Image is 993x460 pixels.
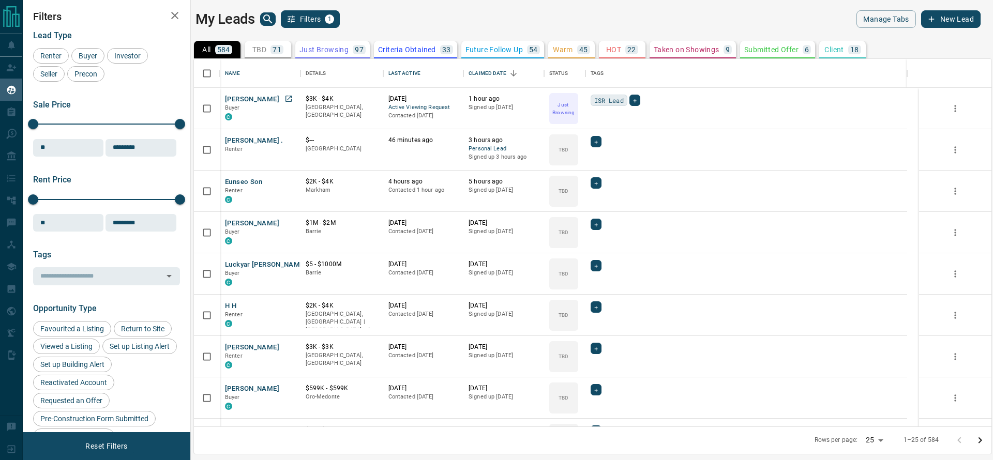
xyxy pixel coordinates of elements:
p: Just Browsing [550,101,577,116]
button: more [947,225,963,240]
span: + [594,343,598,354]
span: Renter [37,52,65,60]
div: condos.ca [225,113,232,120]
span: + [594,385,598,395]
button: more [947,183,963,199]
button: Luckyar [PERSON_NAME] [225,260,306,270]
div: Investor [107,48,148,64]
p: Contacted [DATE] [388,269,459,277]
p: $1M - $2M [306,219,378,227]
p: $2K - $4K [306,301,378,310]
p: $--- [306,136,378,145]
span: Pre-Construction Form Submitted [37,415,152,423]
h2: Filters [33,10,180,23]
span: + [594,219,598,229]
span: Buyer [225,228,240,235]
p: Markham [306,310,378,334]
p: Contacted [DATE] [388,393,459,401]
p: Contacted [DATE] [388,227,459,236]
button: more [947,142,963,158]
div: Precon [67,66,104,82]
p: Signed up 3 hours ago [469,153,539,161]
p: Future Follow Up [465,46,523,53]
p: 5 hours ago [469,177,539,186]
p: Signed up [DATE] [469,227,539,236]
p: Oro-Medonte [306,393,378,401]
button: [PERSON_NAME] [225,425,279,435]
div: + [591,425,601,437]
div: + [629,95,640,106]
span: Renter [225,146,243,152]
span: ISR Lead [594,95,624,105]
p: [DATE] [388,425,459,434]
button: Filters1 [281,10,340,28]
div: Claimed Date [469,59,506,88]
button: [PERSON_NAME] [225,219,279,228]
div: Status [549,59,568,88]
p: Contacted [DATE] [388,112,459,120]
span: Investor [111,52,144,60]
p: Taken on Showings [654,46,719,53]
span: Seller [37,70,61,78]
div: + [591,136,601,147]
span: + [594,260,598,271]
div: + [591,384,601,395]
p: $2K - $4K [306,177,378,186]
p: TBD [559,311,568,319]
p: Signed up [DATE] [469,103,539,112]
p: $3K - $4K [306,95,378,103]
span: Buyer [225,394,240,401]
div: + [591,177,601,189]
p: TBD [559,394,568,402]
p: [DATE] [469,425,539,434]
p: $3K - $3K [306,425,378,434]
p: [DATE] [388,95,459,103]
p: [DATE] [388,343,459,351]
p: 1–25 of 584 [904,436,939,444]
p: 45 [579,46,588,53]
p: 9 [726,46,730,53]
span: 1 [326,16,333,23]
span: Rent Price [33,175,71,185]
p: TBD [252,46,266,53]
p: $5 - $1000M [306,260,378,269]
p: 3 hours ago [469,136,539,145]
div: Last Active [388,59,420,88]
button: Sort [506,66,521,81]
div: Details [306,59,326,88]
button: Open [162,269,176,283]
p: 6 [805,46,809,53]
button: H H [225,301,236,311]
div: Last Active [383,59,464,88]
div: + [591,343,601,354]
span: + [633,95,637,105]
p: [DATE] [469,343,539,351]
p: Signed up [DATE] [469,351,539,360]
button: more [947,308,963,323]
div: Reactivated Account [33,375,114,390]
p: Signed up [DATE] [469,186,539,194]
div: Favourited a Listing [33,321,111,336]
span: Renter [225,187,243,194]
p: [DATE] [469,384,539,393]
p: 33 [442,46,451,53]
span: Set up Building Alert [37,360,108,369]
p: Contacted [DATE] [388,310,459,318]
p: 1 hour ago [469,95,539,103]
span: Opportunity Type [33,303,97,313]
div: + [591,260,601,271]
p: Signed up [DATE] [469,269,539,277]
p: 18 [850,46,859,53]
div: Set up Listing Alert [102,339,177,354]
p: 584 [217,46,230,53]
p: [DATE] [469,260,539,269]
button: Go to next page [970,430,990,451]
p: Rows per page: [815,436,858,444]
span: + [594,302,598,312]
span: Tags [33,250,51,259]
button: [PERSON_NAME] . [225,136,283,146]
div: Name [220,59,300,88]
p: [DATE] [388,219,459,227]
p: 4 hours ago [388,177,459,186]
span: Personal Lead [469,145,539,154]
